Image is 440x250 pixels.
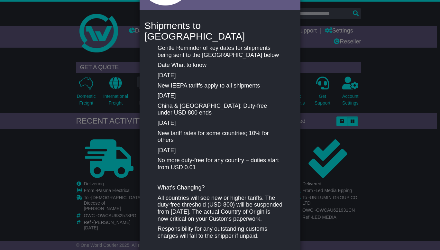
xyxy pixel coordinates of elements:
p: Date What to know [158,62,282,69]
p: New IEEPA tariffs apply to all shipments [158,82,282,89]
p: [DATE] [158,120,282,127]
p: [DATE] [158,72,282,79]
p: [DATE] [158,147,282,154]
p: Responsibility for any outstanding customs charges will fall to the shipper if unpaid. [158,226,282,239]
p: China & [GEOGRAPHIC_DATA]: Duty-free under USD 800 ends [158,103,282,116]
h4: Shipments to [GEOGRAPHIC_DATA] [144,20,296,42]
p: No more duty-free for any country – duties start from USD 0.01 [158,157,282,171]
p: What’s Changing? [158,184,282,191]
p: New tariff rates for some countries; 10% for others [158,130,282,144]
p: All countries will see new or higher tariffs. The duty-free threshold (USD 800) will be suspended... [158,195,282,222]
p: Gentle Reminder of key dates for shipments being sent to the [GEOGRAPHIC_DATA] below [158,45,282,59]
p: [DATE] [158,92,282,99]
